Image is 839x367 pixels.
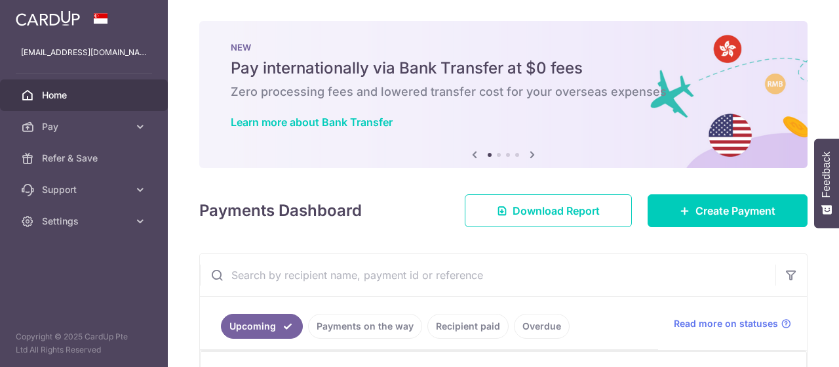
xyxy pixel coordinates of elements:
[465,194,632,227] a: Download Report
[221,314,303,339] a: Upcoming
[648,194,808,227] a: Create Payment
[231,116,393,129] a: Learn more about Bank Transfer
[199,21,808,168] img: Bank transfer banner
[814,139,839,228] button: Feedback - Show survey
[42,152,128,165] span: Refer & Save
[821,152,832,198] span: Feedback
[514,314,570,339] a: Overdue
[427,314,509,339] a: Recipient paid
[308,314,422,339] a: Payments on the way
[513,203,600,219] span: Download Report
[231,42,776,53] p: NEW
[231,84,776,100] h6: Zero processing fees and lowered transfer cost for your overseas expenses
[695,203,775,219] span: Create Payment
[42,89,128,102] span: Home
[21,46,147,59] p: [EMAIL_ADDRESS][DOMAIN_NAME]
[16,11,80,26] img: CardUp
[200,254,775,296] input: Search by recipient name, payment id or reference
[42,215,128,228] span: Settings
[674,317,778,330] span: Read more on statuses
[42,183,128,196] span: Support
[42,120,128,133] span: Pay
[674,317,791,330] a: Read more on statuses
[231,58,776,79] h5: Pay internationally via Bank Transfer at $0 fees
[199,199,362,223] h4: Payments Dashboard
